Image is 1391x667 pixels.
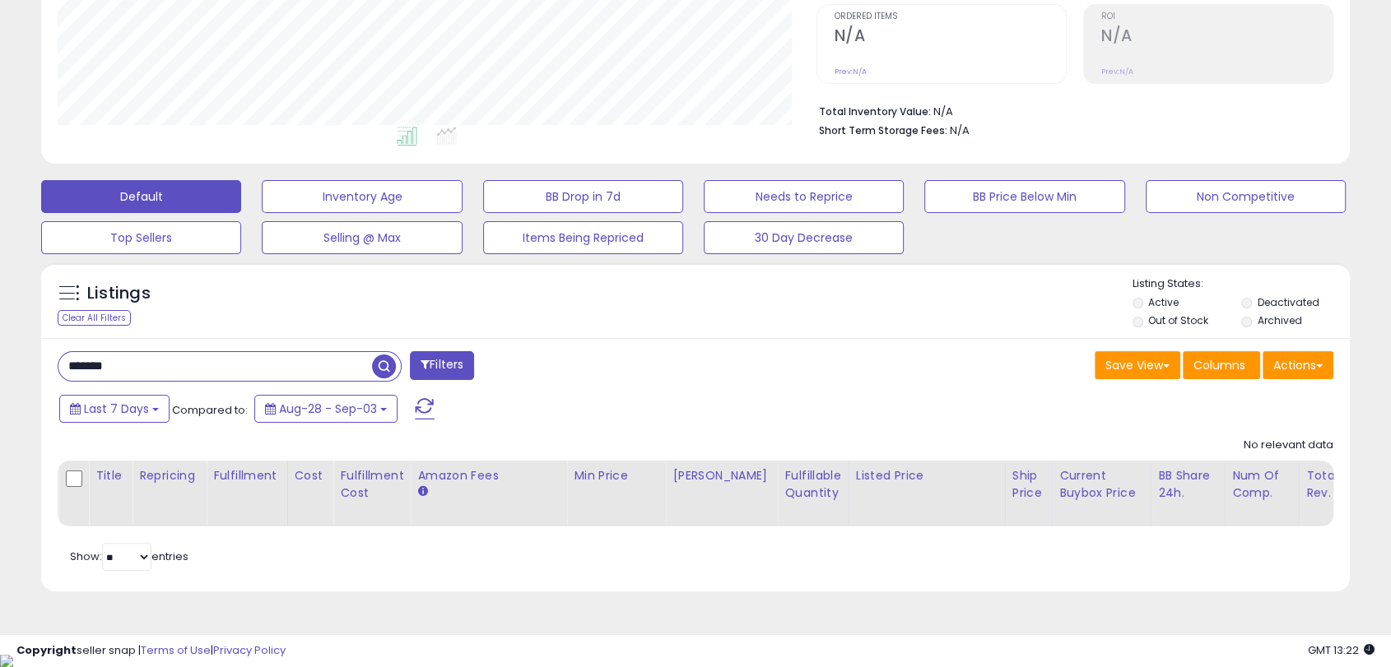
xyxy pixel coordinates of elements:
div: Num of Comp. [1232,467,1292,502]
h5: Listings [87,282,151,305]
button: 30 Day Decrease [704,221,904,254]
div: Listed Price [856,467,998,484]
div: Current Buybox Price [1059,467,1144,502]
span: Aug-28 - Sep-03 [279,401,377,417]
button: Inventory Age [262,180,462,213]
span: Show: entries [70,549,188,564]
p: Listing States: [1133,276,1350,292]
span: ROI [1101,12,1333,21]
button: Top Sellers [41,221,241,254]
button: Aug-28 - Sep-03 [254,395,398,423]
div: seller snap | | [16,643,286,659]
b: Short Term Storage Fees: [819,123,947,137]
div: Amazon Fees [417,467,560,484]
div: Cost [295,467,327,484]
div: Fulfillment [213,467,280,484]
span: Compared to: [172,402,248,418]
small: Amazon Fees. [417,484,427,499]
div: [PERSON_NAME] [672,467,770,484]
label: Active [1148,295,1179,309]
div: BB Share 24h. [1158,467,1218,502]
small: Prev: N/A [835,67,867,76]
span: 2025-09-11 13:22 GMT [1308,642,1375,658]
span: Last 7 Days [84,401,149,417]
button: Selling @ Max [262,221,462,254]
button: Last 7 Days [59,395,170,423]
div: Fulfillable Quantity [784,467,841,502]
button: Items Being Repriced [483,221,683,254]
li: N/A [819,100,1321,120]
label: Archived [1258,313,1302,327]
div: Total Rev. [1306,467,1366,502]
button: Non Competitive [1146,180,1346,213]
button: BB Drop in 7d [483,180,683,213]
b: Total Inventory Value: [819,104,931,118]
label: Deactivated [1258,295,1319,309]
span: N/A [950,123,970,138]
h2: N/A [1101,26,1333,49]
div: Min Price [574,467,658,484]
small: Prev: N/A [1101,67,1133,76]
a: Privacy Policy [213,642,286,658]
button: Filters [410,351,474,380]
button: Save View [1095,351,1180,379]
h2: N/A [835,26,1066,49]
span: Columns [1193,357,1245,373]
button: Default [41,180,241,213]
span: Ordered Items [835,12,1066,21]
div: Clear All Filters [58,310,131,326]
button: Actions [1263,351,1333,379]
div: Ship Price [1012,467,1045,502]
a: Terms of Use [141,642,211,658]
strong: Copyright [16,642,77,658]
button: Needs to Reprice [704,180,904,213]
div: Fulfillment Cost [340,467,403,502]
div: Repricing [139,467,199,484]
button: Columns [1183,351,1260,379]
div: Title [95,467,125,484]
label: Out of Stock [1148,313,1208,327]
div: No relevant data [1244,438,1333,453]
button: BB Price Below Min [924,180,1124,213]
